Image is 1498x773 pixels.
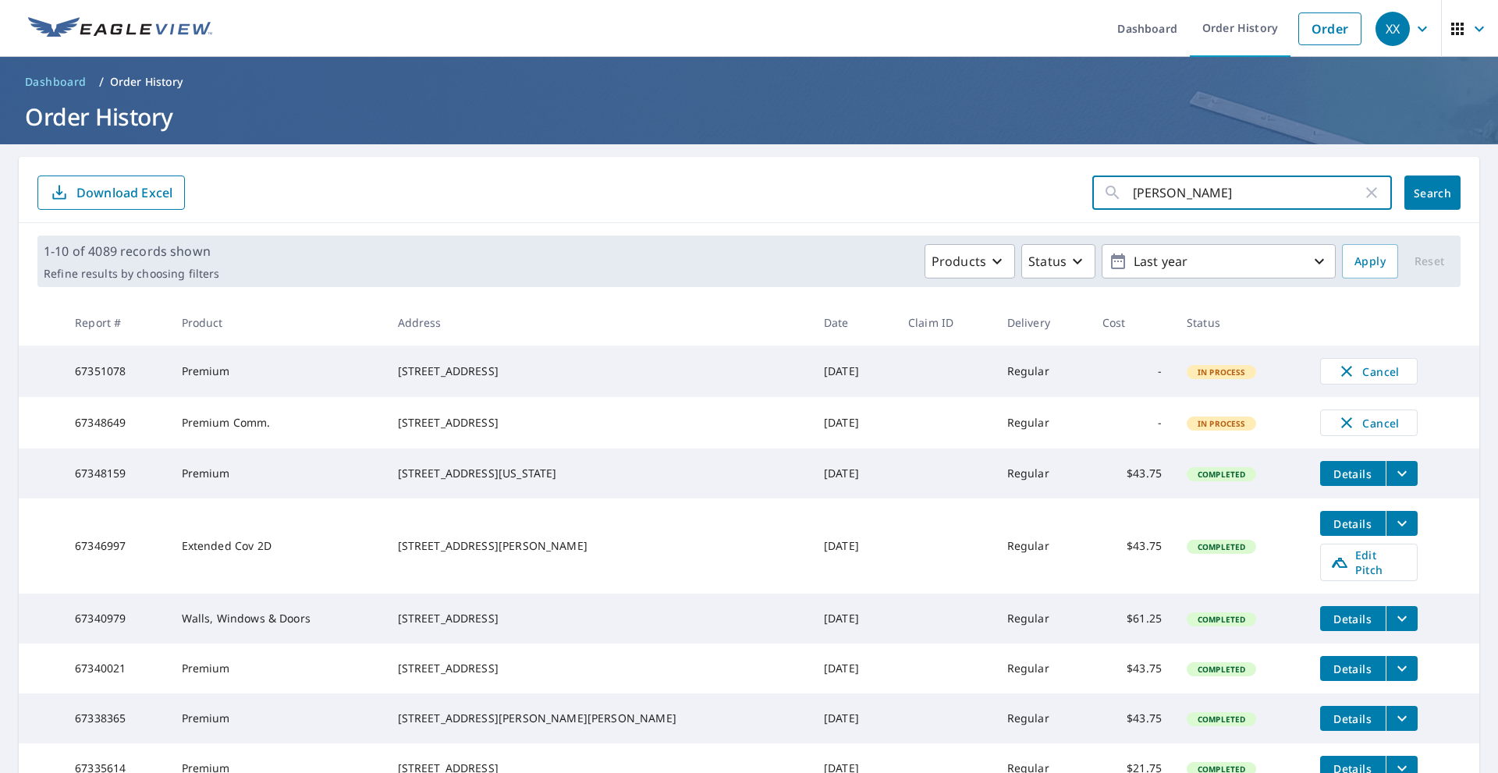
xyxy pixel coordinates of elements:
[62,346,169,397] td: 67351078
[811,644,896,693] td: [DATE]
[1127,248,1310,275] p: Last year
[1298,12,1361,45] a: Order
[28,17,212,41] img: EV Logo
[62,498,169,594] td: 67346997
[99,73,104,91] li: /
[62,644,169,693] td: 67340021
[1404,176,1461,210] button: Search
[398,661,800,676] div: [STREET_ADDRESS]
[925,244,1015,278] button: Products
[811,300,896,346] th: Date
[398,711,800,726] div: [STREET_ADDRESS][PERSON_NAME][PERSON_NAME]
[1342,244,1398,278] button: Apply
[169,594,385,644] td: Walls, Windows & Doors
[169,693,385,743] td: Premium
[25,74,87,90] span: Dashboard
[1188,714,1255,725] span: Completed
[1090,449,1174,498] td: $43.75
[1320,410,1418,436] button: Cancel
[811,594,896,644] td: [DATE]
[1386,656,1418,681] button: filesDropdownBtn-67340021
[1090,498,1174,594] td: $43.75
[1188,367,1255,378] span: In Process
[169,346,385,397] td: Premium
[811,693,896,743] td: [DATE]
[1090,397,1174,449] td: -
[44,242,219,261] p: 1-10 of 4089 records shown
[62,397,169,449] td: 67348649
[932,252,986,271] p: Products
[995,300,1090,346] th: Delivery
[1336,362,1401,381] span: Cancel
[1330,548,1407,577] span: Edit Pitch
[37,176,185,210] button: Download Excel
[1320,511,1386,536] button: detailsBtn-67346997
[1376,12,1410,46] div: XX
[169,449,385,498] td: Premium
[169,300,385,346] th: Product
[169,498,385,594] td: Extended Cov 2D
[1090,300,1174,346] th: Cost
[169,397,385,449] td: Premium Comm.
[398,466,800,481] div: [STREET_ADDRESS][US_STATE]
[62,449,169,498] td: 67348159
[1021,244,1095,278] button: Status
[1028,252,1067,271] p: Status
[62,693,169,743] td: 67338365
[1174,300,1308,346] th: Status
[398,538,800,554] div: [STREET_ADDRESS][PERSON_NAME]
[1386,706,1418,731] button: filesDropdownBtn-67338365
[76,184,172,201] p: Download Excel
[398,611,800,626] div: [STREET_ADDRESS]
[398,415,800,431] div: [STREET_ADDRESS]
[169,644,385,693] td: Premium
[1386,461,1418,486] button: filesDropdownBtn-67348159
[1090,594,1174,644] td: $61.25
[995,594,1090,644] td: Regular
[811,346,896,397] td: [DATE]
[995,644,1090,693] td: Regular
[1329,516,1376,531] span: Details
[1329,711,1376,726] span: Details
[896,300,995,346] th: Claim ID
[1320,544,1418,581] a: Edit Pitch
[1188,664,1255,675] span: Completed
[1102,244,1336,278] button: Last year
[1188,541,1255,552] span: Completed
[1354,252,1386,271] span: Apply
[811,449,896,498] td: [DATE]
[995,397,1090,449] td: Regular
[62,594,169,644] td: 67340979
[811,498,896,594] td: [DATE]
[398,363,800,379] div: [STREET_ADDRESS]
[1329,612,1376,626] span: Details
[19,69,1479,94] nav: breadcrumb
[1320,656,1386,681] button: detailsBtn-67340021
[1090,693,1174,743] td: $43.75
[1320,706,1386,731] button: detailsBtn-67338365
[1188,418,1255,429] span: In Process
[1133,171,1362,215] input: Address, Report #, Claim ID, etc.
[995,693,1090,743] td: Regular
[995,449,1090,498] td: Regular
[385,300,812,346] th: Address
[1320,461,1386,486] button: detailsBtn-67348159
[1386,606,1418,631] button: filesDropdownBtn-67340979
[1417,186,1448,200] span: Search
[811,397,896,449] td: [DATE]
[1188,614,1255,625] span: Completed
[1336,413,1401,432] span: Cancel
[1188,469,1255,480] span: Completed
[995,498,1090,594] td: Regular
[19,101,1479,133] h1: Order History
[1386,511,1418,536] button: filesDropdownBtn-67346997
[1329,466,1376,481] span: Details
[110,74,183,90] p: Order History
[1090,346,1174,397] td: -
[19,69,93,94] a: Dashboard
[1320,606,1386,631] button: detailsBtn-67340979
[1090,644,1174,693] td: $43.75
[62,300,169,346] th: Report #
[44,267,219,281] p: Refine results by choosing filters
[1320,358,1418,385] button: Cancel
